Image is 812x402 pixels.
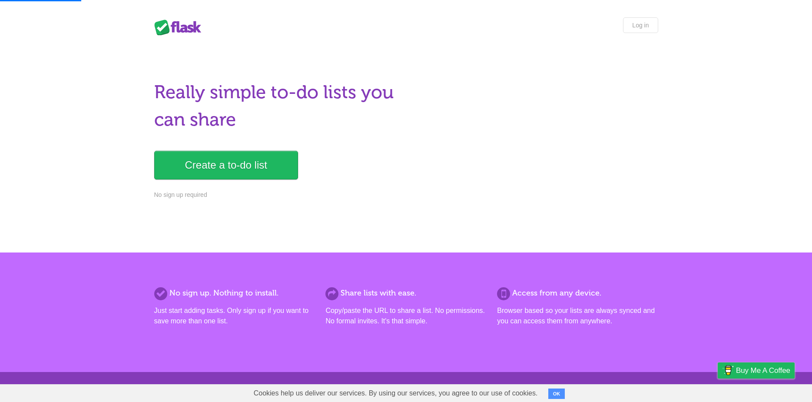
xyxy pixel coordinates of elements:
[722,363,734,378] img: Buy me a coffee
[325,306,486,326] p: Copy/paste the URL to share a list. No permissions. No formal invites. It's that simple.
[623,17,658,33] a: Log in
[548,389,565,399] button: OK
[154,190,401,199] p: No sign up required
[154,79,401,133] h1: Really simple to-do lists you can share
[154,151,298,179] a: Create a to-do list
[245,385,547,402] span: Cookies help us deliver our services. By using our services, you agree to our use of cookies.
[497,287,658,299] h2: Access from any device.
[325,287,486,299] h2: Share lists with ease.
[154,20,206,35] div: Flask Lists
[736,363,790,378] span: Buy me a coffee
[154,287,315,299] h2: No sign up. Nothing to install.
[718,362,795,379] a: Buy me a coffee
[497,306,658,326] p: Browser based so your lists are always synced and you can access them from anywhere.
[154,306,315,326] p: Just start adding tasks. Only sign up if you want to save more than one list.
